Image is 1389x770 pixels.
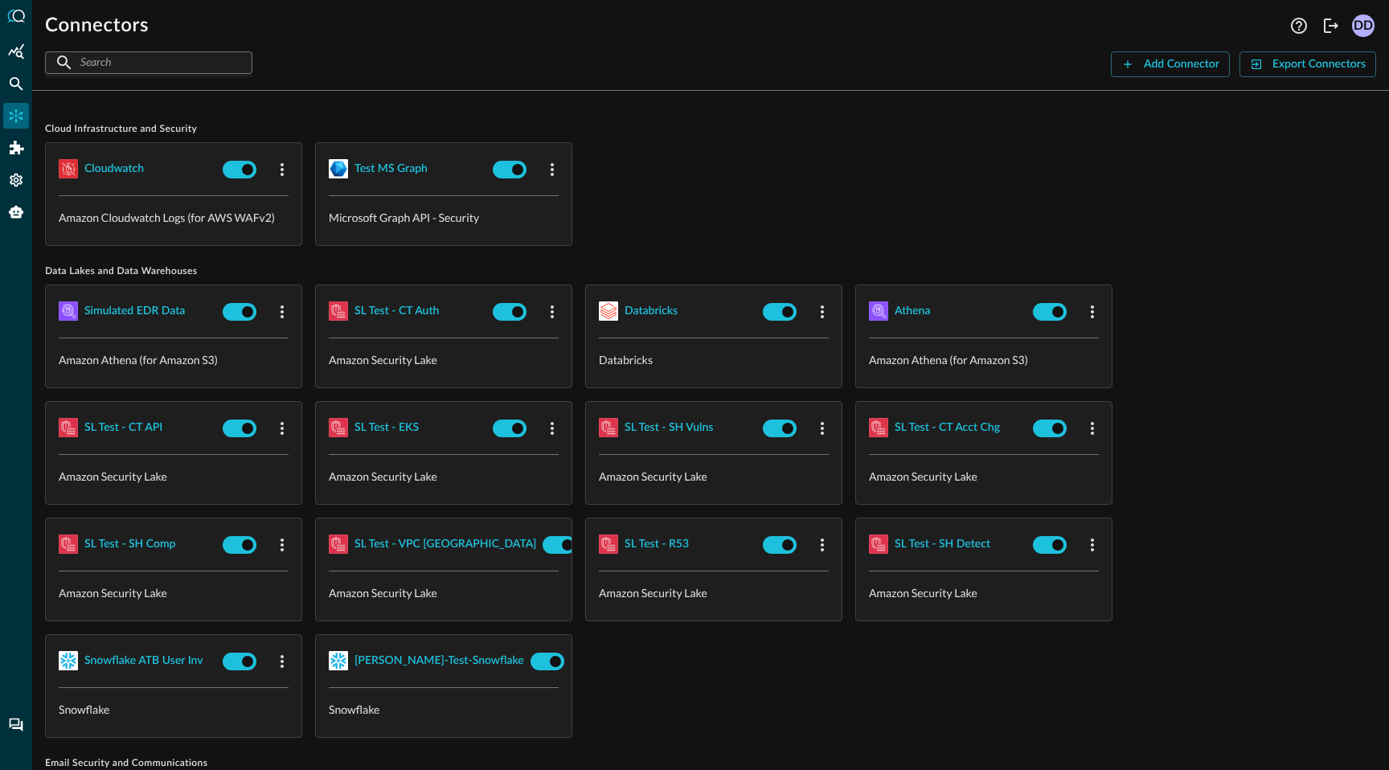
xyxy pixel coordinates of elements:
div: Query Agent [3,199,29,225]
button: SL Test - CT API [84,415,162,440]
img: AWSSecurityLake.svg [599,534,618,554]
p: Amazon Security Lake [599,584,829,601]
div: Export Connectors [1272,55,1366,75]
img: MicrosoftGraph.svg [329,159,348,178]
button: Test MS Graph [354,156,428,182]
button: SL Test - VPC [GEOGRAPHIC_DATA] [354,531,536,557]
button: Simulated EDR Data [84,298,185,324]
img: AWSSecurityLake.svg [329,534,348,554]
div: Snowflake ATB User Inv [84,651,203,671]
div: SL Test - R53 [625,534,689,555]
p: Amazon Athena (for Amazon S3) [869,351,1099,368]
p: Amazon Security Lake [329,584,559,601]
p: Amazon Security Lake [59,584,289,601]
img: AWSSecurityLake.svg [869,534,888,554]
p: Amazon Security Lake [869,584,1099,601]
img: Snowflake.svg [59,651,78,670]
button: cloudwatch [84,156,144,182]
div: databricks [625,301,678,322]
div: athena [895,301,930,322]
img: AWSAthena.svg [869,301,888,321]
button: SL Test - EKS [354,415,419,440]
div: Test MS Graph [354,159,428,179]
input: Search [80,47,215,77]
button: SL Test - SH Vulns [625,415,713,440]
img: AWSSecurityLake.svg [329,418,348,437]
div: SL Test - VPC [GEOGRAPHIC_DATA] [354,534,536,555]
img: AWSSecurityLake.svg [59,534,78,554]
img: AWSSecurityLake.svg [329,301,348,321]
span: Cloud Infrastructure and Security [45,123,1376,136]
div: Chat [3,712,29,738]
div: Federated Search [3,71,29,96]
p: Amazon Security Lake [329,468,559,485]
button: SL Test - CT Auth [354,298,439,324]
div: Settings [3,167,29,193]
div: SL Test - SH Detect [895,534,990,555]
p: Amazon Security Lake [329,351,559,368]
img: AWSAthena.svg [59,301,78,321]
p: Snowflake [59,701,289,718]
div: SL Test - SH Comp [84,534,175,555]
div: Add Connector [1144,55,1219,75]
p: Databricks [599,351,829,368]
img: AWSSecurityLake.svg [599,418,618,437]
p: Amazon Cloudwatch Logs (for AWS WAFv2) [59,209,289,226]
button: Add Connector [1111,51,1230,77]
button: Export Connectors [1239,51,1376,77]
button: Snowflake ATB User Inv [84,648,203,674]
button: SL Test - SH Comp [84,531,175,557]
span: Data Lakes and Data Warehouses [45,265,1376,278]
div: SL Test - CT API [84,418,162,438]
div: SL Test - CT Auth [354,301,439,322]
div: [PERSON_NAME]-test-snowflake [354,651,524,671]
img: AWSSecurityLake.svg [869,418,888,437]
button: athena [895,298,930,324]
div: Addons [4,135,30,161]
p: Amazon Security Lake [599,468,829,485]
div: SL Test - CT Acct Chg [895,418,1000,438]
div: Summary Insights [3,39,29,64]
button: SL Test - R53 [625,531,689,557]
p: Amazon Security Lake [869,468,1099,485]
div: SL Test - EKS [354,418,419,438]
p: Snowflake [329,701,559,718]
div: DD [1352,14,1375,37]
div: Connectors [3,103,29,129]
button: SL Test - SH Detect [895,531,990,557]
img: AWSCloudWatchLogs.svg [59,159,78,178]
span: Email Security and Communications [45,757,1376,770]
button: Help [1286,13,1312,39]
button: SL Test - CT Acct Chg [895,415,1000,440]
img: Databricks.svg [599,301,618,321]
p: Amazon Security Lake [59,468,289,485]
img: AWSSecurityLake.svg [59,418,78,437]
button: Logout [1318,13,1344,39]
img: Snowflake.svg [329,651,348,670]
div: Simulated EDR Data [84,301,185,322]
div: SL Test - SH Vulns [625,418,713,438]
p: Amazon Athena (for Amazon S3) [59,351,289,368]
button: databricks [625,298,678,324]
div: cloudwatch [84,159,144,179]
h1: Connectors [45,13,149,39]
p: Microsoft Graph API - Security [329,209,559,226]
button: [PERSON_NAME]-test-snowflake [354,648,524,674]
